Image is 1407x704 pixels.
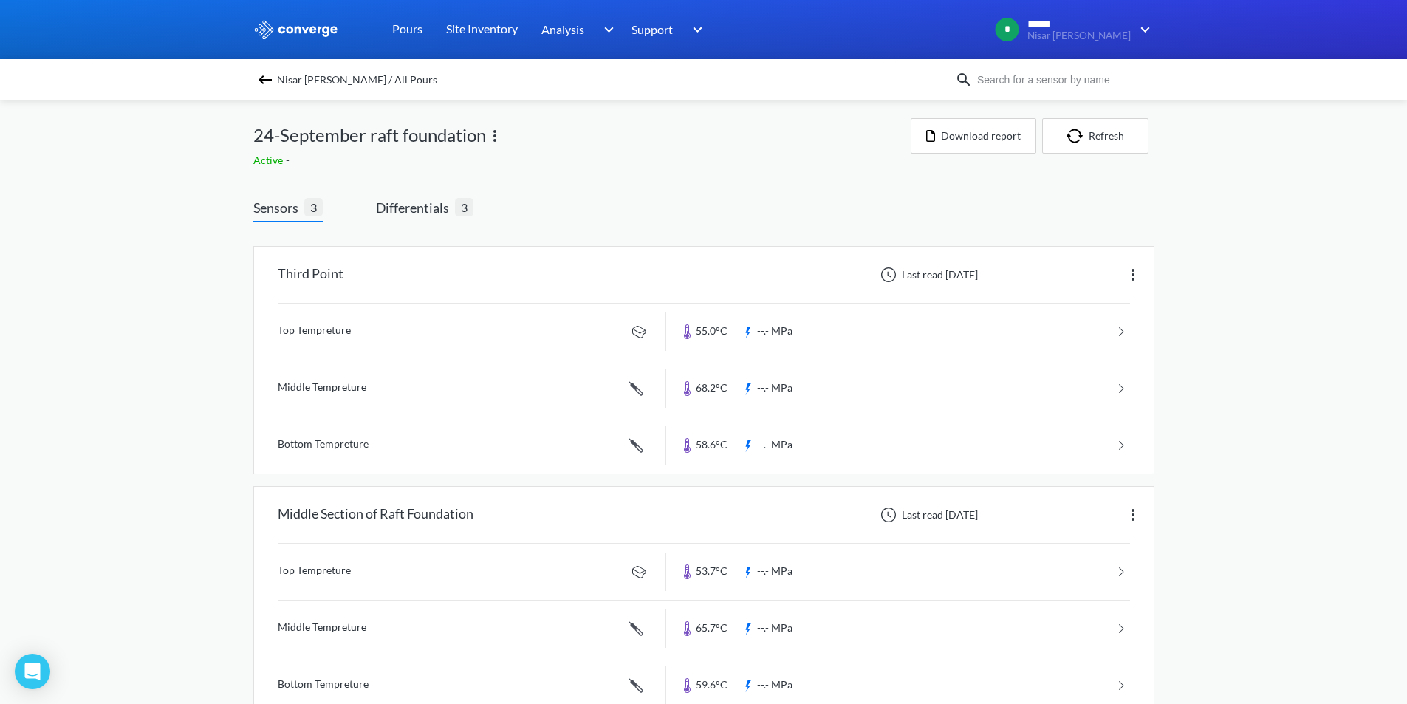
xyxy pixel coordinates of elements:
span: - [286,154,292,166]
img: more.svg [486,127,504,145]
span: 24-September raft foundation [253,121,486,149]
div: Open Intercom Messenger [15,654,50,689]
img: backspace.svg [256,71,274,89]
input: Search for a sensor by name [973,72,1151,88]
span: Differentials [376,197,455,218]
img: downArrow.svg [594,21,617,38]
span: Sensors [253,197,304,218]
span: 3 [455,198,473,216]
img: icon-file.svg [926,130,935,142]
span: Nisar [PERSON_NAME] [1027,30,1131,41]
div: Last read [DATE] [872,506,982,524]
img: more.svg [1124,266,1142,284]
button: Download report [911,118,1036,154]
img: downArrow.svg [1131,21,1154,38]
span: 3 [304,198,323,216]
img: more.svg [1124,506,1142,524]
img: icon-refresh.svg [1067,129,1089,143]
div: Third Point [278,256,343,294]
img: icon-search.svg [955,71,973,89]
span: Analysis [541,20,584,38]
img: downArrow.svg [683,21,707,38]
img: logo_ewhite.svg [253,20,339,39]
span: Active [253,154,286,166]
div: Middle Section of Raft Foundation [278,496,473,534]
div: Last read [DATE] [872,266,982,284]
span: Nisar [PERSON_NAME] / All Pours [277,69,437,90]
button: Refresh [1042,118,1148,154]
span: Support [631,20,673,38]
